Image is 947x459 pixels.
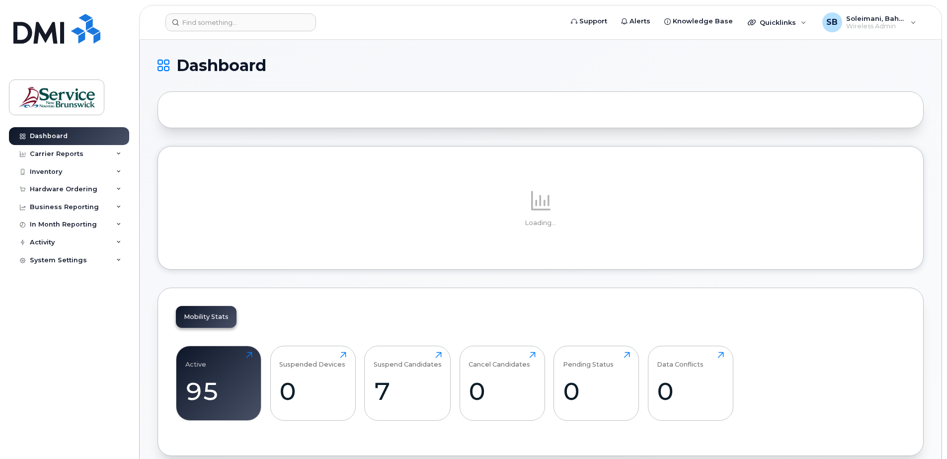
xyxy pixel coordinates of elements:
span: Dashboard [176,58,266,73]
div: 7 [374,377,442,406]
div: 0 [279,377,346,406]
div: 0 [469,377,536,406]
div: Active [185,352,206,368]
a: Data Conflicts0 [657,352,724,415]
div: Suspend Candidates [374,352,442,368]
div: 95 [185,377,252,406]
a: Suspended Devices0 [279,352,346,415]
div: Data Conflicts [657,352,704,368]
div: Pending Status [563,352,614,368]
a: Suspend Candidates7 [374,352,442,415]
div: 0 [563,377,630,406]
a: Active95 [185,352,252,415]
p: Loading... [176,219,905,228]
div: Cancel Candidates [469,352,530,368]
a: Cancel Candidates0 [469,352,536,415]
div: Suspended Devices [279,352,345,368]
div: 0 [657,377,724,406]
a: Pending Status0 [563,352,630,415]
